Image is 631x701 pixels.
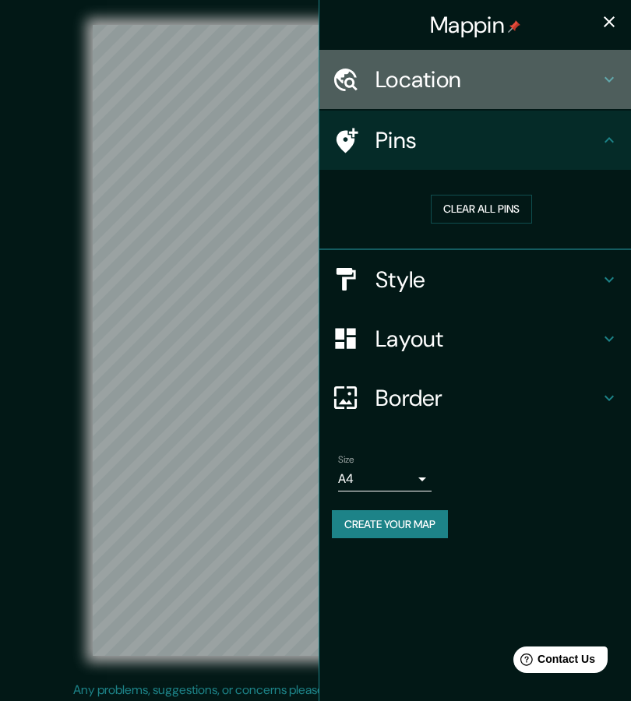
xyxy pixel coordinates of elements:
div: Pins [319,111,631,170]
h4: Style [375,266,600,294]
button: Create your map [332,510,448,539]
div: A4 [338,467,432,491]
h4: Border [375,384,600,412]
div: Layout [319,309,631,368]
h4: Mappin [430,11,520,39]
p: Any problems, suggestions, or concerns please email . [73,681,552,699]
div: Border [319,368,631,428]
h4: Location [375,65,600,93]
div: Style [319,250,631,309]
img: pin-icon.png [508,20,520,33]
h4: Layout [375,325,600,353]
div: Location [319,50,631,109]
label: Size [338,453,354,466]
canvas: Map [93,25,539,656]
iframe: Help widget launcher [492,640,614,684]
h4: Pins [375,126,600,154]
button: Clear all pins [431,195,532,224]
